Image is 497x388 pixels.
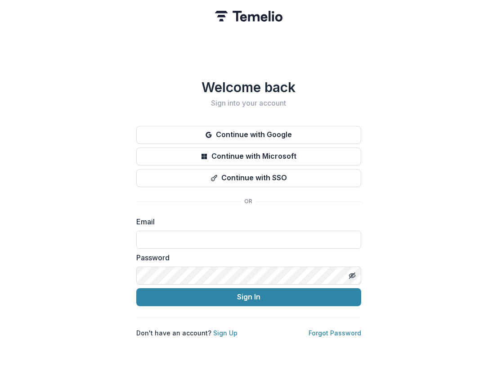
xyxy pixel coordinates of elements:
h2: Sign into your account [136,99,361,107]
label: Email [136,216,356,227]
p: Don't have an account? [136,328,237,338]
h1: Welcome back [136,79,361,95]
label: Password [136,252,356,263]
a: Forgot Password [309,329,361,337]
button: Continue with Google [136,126,361,144]
a: Sign Up [213,329,237,337]
button: Continue with SSO [136,169,361,187]
button: Continue with Microsoft [136,147,361,165]
img: Temelio [215,11,282,22]
button: Toggle password visibility [345,268,359,283]
button: Sign In [136,288,361,306]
